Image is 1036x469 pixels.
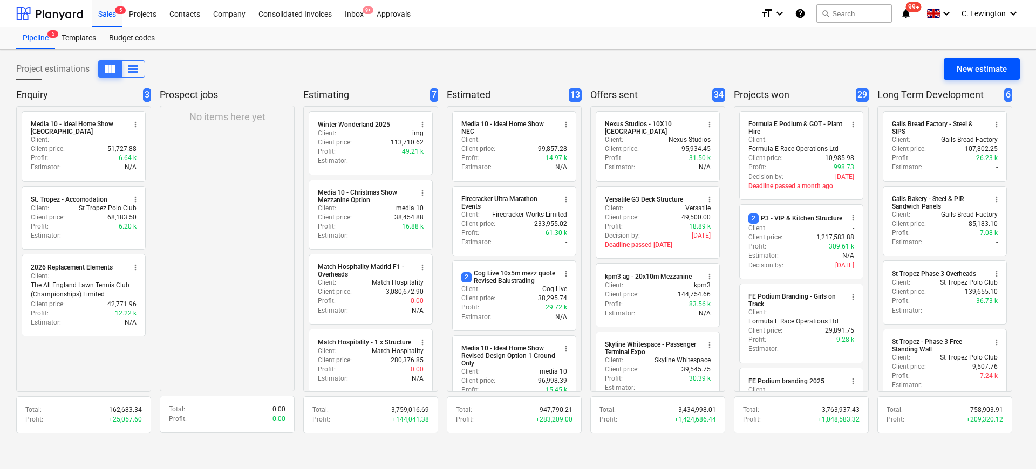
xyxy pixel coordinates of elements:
[422,231,424,240] p: -
[31,309,49,318] p: Profit :
[318,129,336,138] p: Client :
[681,213,711,222] p: 49,500.00
[748,213,759,224] span: 2
[834,163,854,172] p: 998.73
[892,163,922,172] p: Estimator :
[980,229,998,238] p: 7.08 k
[461,344,555,367] div: Media 10 - Ideal Home Show Revised Design Option 1 Ground Only
[461,376,495,385] p: Client price :
[461,163,492,172] p: Estimator :
[605,154,623,163] p: Profit :
[605,163,635,172] p: Estimator :
[418,189,427,197] span: more_vert
[705,341,714,349] span: more_vert
[125,318,137,327] p: N/A
[996,238,998,247] p: -
[391,405,429,415] p: 3,759,016.69
[25,415,43,424] p: Profit :
[822,405,860,415] p: 3,763,937.43
[887,405,903,415] p: Total :
[562,120,570,129] span: more_vert
[892,144,926,154] p: Client price :
[318,204,336,213] p: Client :
[119,154,137,163] p: 6.64 k
[605,365,639,374] p: Client price :
[565,238,567,247] p: -
[599,415,617,424] p: Profit :
[392,415,429,424] p: + 144,041.38
[892,238,922,247] p: Estimator :
[461,285,480,294] p: Client :
[689,300,711,309] p: 83.56 k
[119,222,137,231] p: 6.20 k
[674,415,716,424] p: + 1,424,686.44
[605,144,639,154] p: Client price :
[411,365,424,374] p: 0.00
[829,242,854,251] p: 309.61 k
[689,374,711,383] p: 30.39 k
[542,285,567,294] p: Cog Live
[748,144,839,154] p: Formula E Race Operations Ltd
[31,135,49,144] p: Client :
[748,233,782,242] p: Client price :
[748,224,767,233] p: Client :
[555,313,567,322] p: N/A
[976,296,998,306] p: 36.73 k
[605,341,699,356] div: Skyline Whitespace - Passenger Terminal Expo
[562,195,570,204] span: more_vert
[748,385,767,395] p: Client :
[709,383,711,392] p: -
[318,156,348,165] p: Estimator :
[31,195,107,204] div: St. Tropez - Accomodation
[47,30,58,38] span: 5
[31,263,113,272] div: 2026 Replacement Elements
[555,163,567,172] p: N/A
[892,120,986,135] div: Gails Bread Factory - Steel & SIPS
[55,27,103,49] div: Templates
[418,120,427,129] span: more_vert
[143,88,151,102] span: 3
[372,278,424,287] p: Match Hospitality
[546,229,567,238] p: 61.30 k
[447,88,564,102] p: Estimated
[681,365,711,374] p: 39,545.75
[748,242,766,251] p: Profit :
[605,290,639,299] p: Client price :
[394,213,424,222] p: 38,454.88
[849,293,857,301] span: more_vert
[748,308,767,317] p: Client :
[605,120,699,135] div: Nexus Studios - 10X10 [GEOGRAPHIC_DATA]
[842,251,854,260] p: N/A
[992,120,1001,129] span: more_vert
[856,88,869,102] span: 29
[318,231,348,240] p: Estimator :
[318,213,352,222] p: Client price :
[766,5,832,18] div: Decision updated
[748,293,842,308] div: FE Podium Branding - Girls on Track
[849,377,857,385] span: more_vert
[318,306,348,315] p: Estimator :
[461,154,479,163] p: Profit :
[396,204,424,213] p: media 10
[318,356,352,365] p: Client price :
[536,415,572,424] p: + 283,209.00
[16,60,145,78] div: Project estimations
[748,173,783,182] p: Decision by :
[996,381,998,390] p: -
[418,263,427,272] span: more_vert
[31,163,61,172] p: Estimator :
[605,240,711,250] p: Deadline passed [DATE]
[318,189,412,204] div: Media 10 - Christmas Show Mezzanine Option
[892,362,926,371] p: Client price :
[31,120,125,135] div: Media 10 - Ideal Home Show [GEOGRAPHIC_DATA]
[944,58,1020,80] button: New estimate
[135,135,137,144] p: -
[605,213,639,222] p: Client price :
[16,27,55,49] div: Pipeline
[461,144,495,154] p: Client price :
[605,231,640,240] p: Decision by :
[605,300,623,309] p: Profit :
[538,294,567,303] p: 38,295.74
[25,405,42,415] p: Total :
[272,415,285,424] p: 0.00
